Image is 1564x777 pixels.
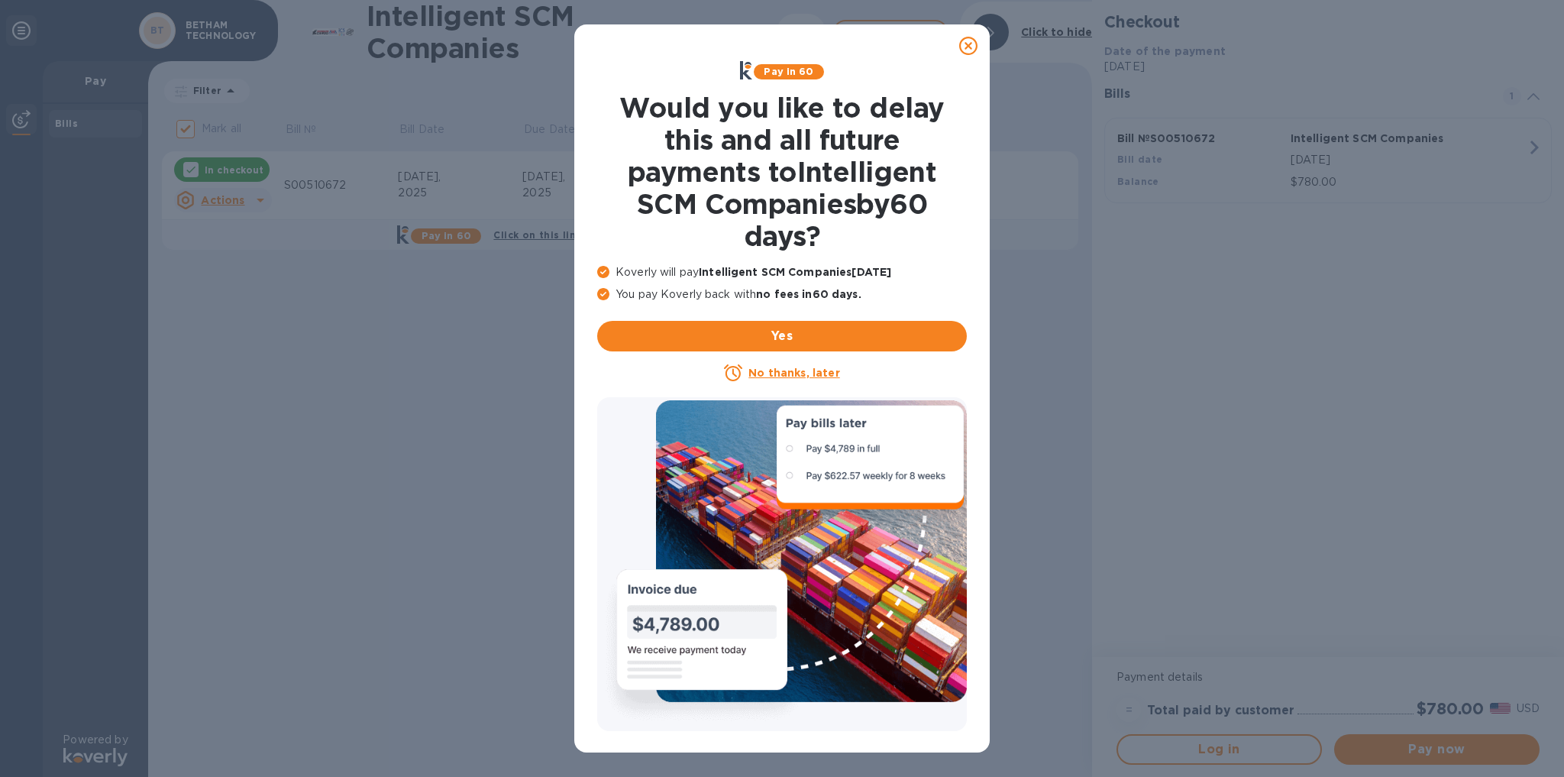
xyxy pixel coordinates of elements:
p: Koverly will pay [597,264,967,280]
h1: Would you like to delay this and all future payments to Intelligent SCM Companies by 60 days ? [597,92,967,252]
b: Intelligent SCM Companies [DATE] [699,266,891,278]
p: You pay Koverly back with [597,287,967,303]
b: Pay in 60 [764,66,813,77]
span: Yes [609,327,955,345]
button: Yes [597,321,967,351]
b: no fees in 60 days . [756,288,861,300]
u: No thanks, later [748,367,839,379]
